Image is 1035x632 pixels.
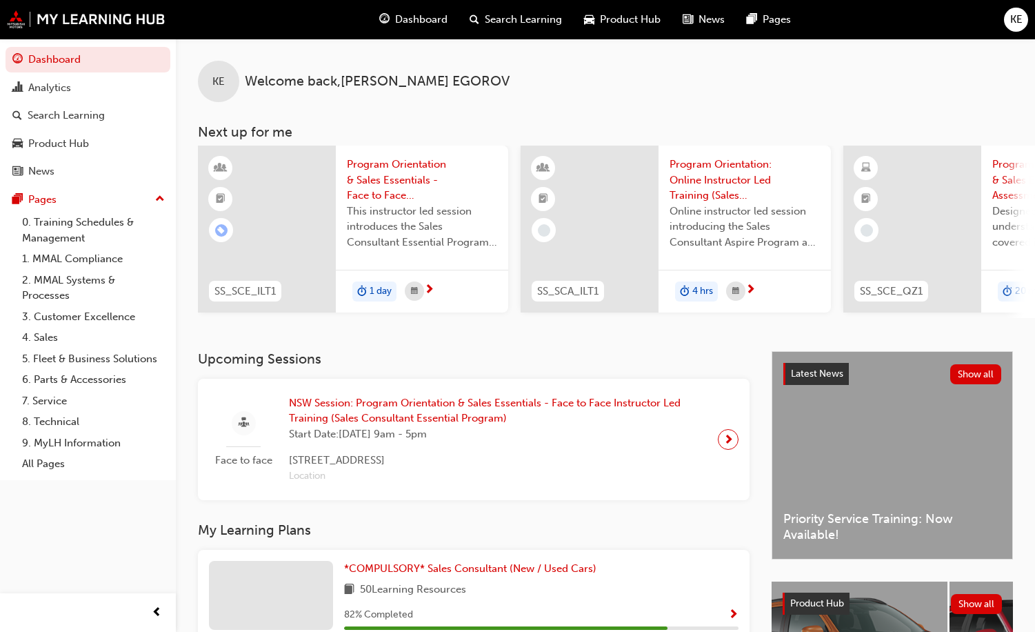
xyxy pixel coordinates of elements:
[344,607,413,623] span: 82 % Completed
[584,11,594,28] span: car-icon
[28,80,71,96] div: Analytics
[411,283,418,300] span: calendar-icon
[12,138,23,150] span: car-icon
[360,582,466,599] span: 50 Learning Resources
[600,12,661,28] span: Product Hub
[176,124,1035,140] h3: Next up for me
[521,146,831,313] a: SS_SCA_ILT1Program Orientation: Online Instructor Led Training (Sales Consultant Aspire Program)O...
[680,283,690,301] span: duration-icon
[459,6,573,34] a: search-iconSearch Learning
[289,395,707,426] span: NSW Session: Program Orientation & Sales Essentials - Face to Face Instructor Led Training (Sales...
[289,426,707,442] span: Start Date: [DATE] 9am - 5pm
[344,562,596,575] span: *COMPULSORY* Sales Consultant (New / Used Cars)
[7,10,165,28] img: mmal
[12,54,23,66] span: guage-icon
[6,47,170,72] a: Dashboard
[539,159,548,177] span: learningResourceType_INSTRUCTOR_LED-icon
[670,204,820,250] span: Online instructor led session introducing the Sales Consultant Aspire Program and outlining what ...
[670,157,820,204] span: Program Orientation: Online Instructor Led Training (Sales Consultant Aspire Program)
[28,108,105,124] div: Search Learning
[672,6,736,34] a: news-iconNews
[17,369,170,391] a: 6. Parts & Accessories
[6,187,170,213] button: Pages
[699,12,725,28] span: News
[783,363,1001,385] a: Latest NewsShow all
[1003,283,1012,301] span: duration-icon
[683,11,693,28] span: news-icon
[17,248,170,270] a: 1. MMAL Compliance
[289,453,707,468] span: [STREET_ADDRESS]
[209,453,278,468] span: Face to face
[198,522,750,538] h3: My Learning Plans
[289,468,707,484] span: Location
[17,270,170,306] a: 2. MMAL Systems & Processes
[538,224,550,237] span: learningRecordVerb_NONE-icon
[861,224,873,237] span: learningRecordVerb_NONE-icon
[6,44,170,187] button: DashboardAnalyticsSearch LearningProduct HubNews
[212,74,225,90] span: KE
[745,284,756,297] span: next-icon
[470,11,479,28] span: search-icon
[198,351,750,367] h3: Upcoming Sessions
[783,511,1001,542] span: Priority Service Training: Now Available!
[17,327,170,348] a: 4. Sales
[215,224,228,237] span: learningRecordVerb_ENROLL-icon
[155,190,165,208] span: up-icon
[736,6,802,34] a: pages-iconPages
[239,415,249,432] span: sessionType_FACE_TO_FACE-icon
[860,284,923,299] span: SS_SCE_QZ1
[370,284,392,299] span: 1 day
[772,351,1013,560] a: Latest NewsShow allPriority Service Training: Now Available!
[692,284,713,299] span: 4 hrs
[152,604,162,622] span: prev-icon
[861,190,871,208] span: booktick-icon
[485,12,562,28] span: Search Learning
[209,390,738,490] a: Face to faceNSW Session: Program Orientation & Sales Essentials - Face to Face Instructor Led Tra...
[537,284,599,299] span: SS_SCA_ILT1
[747,11,757,28] span: pages-icon
[791,368,843,379] span: Latest News
[763,12,791,28] span: Pages
[12,110,22,122] span: search-icon
[17,411,170,433] a: 8. Technical
[861,159,871,177] span: learningResourceType_ELEARNING-icon
[12,194,23,206] span: pages-icon
[17,348,170,370] a: 5. Fleet & Business Solutions
[424,284,434,297] span: next-icon
[17,433,170,454] a: 9. MyLH Information
[216,159,225,177] span: learningResourceType_INSTRUCTOR_LED-icon
[344,582,354,599] span: book-icon
[28,136,89,152] div: Product Hub
[17,453,170,475] a: All Pages
[783,593,1002,615] a: Product HubShow all
[723,430,734,449] span: next-icon
[728,609,738,622] span: Show Progress
[368,6,459,34] a: guage-iconDashboard
[950,364,1002,384] button: Show all
[357,283,367,301] span: duration-icon
[17,212,170,248] a: 0. Training Schedules & Management
[6,159,170,184] a: News
[573,6,672,34] a: car-iconProduct Hub
[728,606,738,624] button: Show Progress
[379,11,390,28] span: guage-icon
[28,192,57,208] div: Pages
[6,103,170,128] a: Search Learning
[245,74,510,90] span: Welcome back , [PERSON_NAME] EGOROV
[12,166,23,178] span: news-icon
[539,190,548,208] span: booktick-icon
[347,204,497,250] span: This instructor led session introduces the Sales Consultant Essential Program and outlines what y...
[732,283,739,300] span: calendar-icon
[198,146,508,313] a: SS_SCE_ILT1Program Orientation & Sales Essentials - Face to Face Instructor Led Training (Sales C...
[17,306,170,328] a: 3. Customer Excellence
[347,157,497,204] span: Program Orientation & Sales Essentials - Face to Face Instructor Led Training (Sales Consultant E...
[1010,12,1023,28] span: KE
[28,164,54,179] div: News
[790,598,844,609] span: Product Hub
[344,561,602,577] a: *COMPULSORY* Sales Consultant (New / Used Cars)
[17,391,170,412] a: 7. Service
[6,131,170,157] a: Product Hub
[216,190,225,208] span: booktick-icon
